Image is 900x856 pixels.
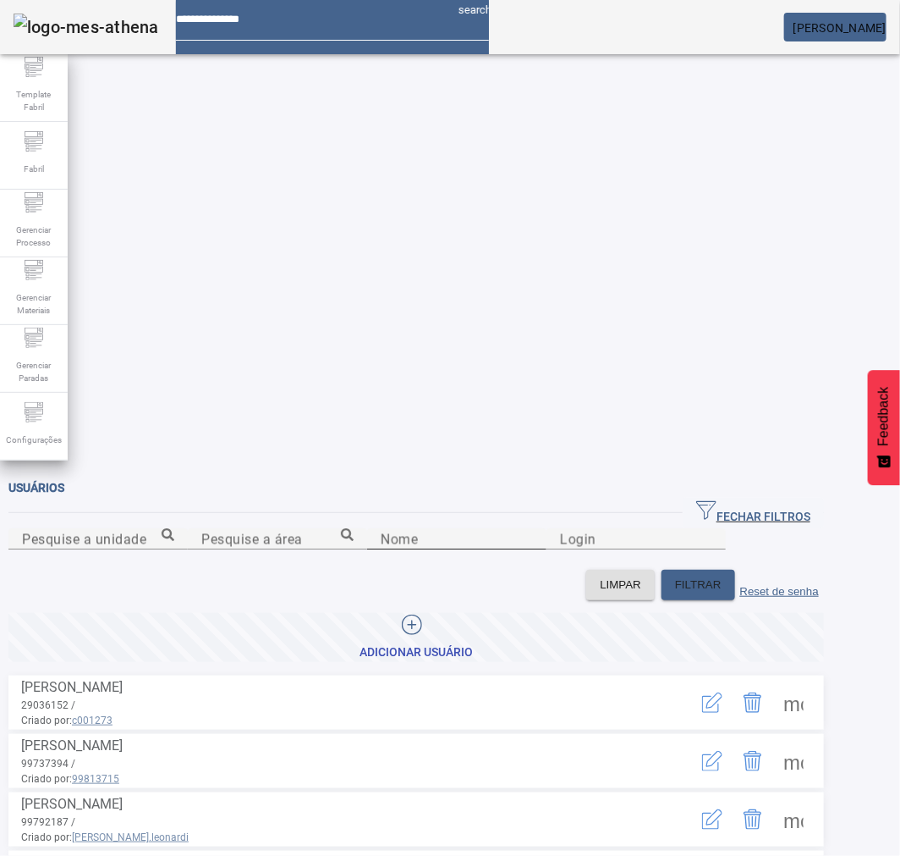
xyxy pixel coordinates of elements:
span: Criado por: [21,771,687,787]
span: [PERSON_NAME] [21,679,123,695]
label: Reset de senha [740,585,819,598]
button: Mais [773,741,814,781]
button: FECHAR FILTROS [683,498,824,528]
span: Gerenciar Paradas [8,354,59,389]
span: Configurações [1,428,67,451]
span: Feedback [876,387,892,446]
span: c001273 [72,715,112,726]
span: [PERSON_NAME].leonardi [72,831,189,843]
mat-label: Nome [381,531,418,547]
img: logo-mes-athena [14,14,159,41]
button: Delete [733,799,773,840]
button: LIMPAR [586,570,655,600]
span: [PERSON_NAME] [21,796,123,812]
button: Delete [733,682,773,723]
mat-label: Login [560,531,596,547]
span: [PERSON_NAME] [21,737,123,754]
span: FILTRAR [675,577,722,594]
input: Number [201,529,354,549]
span: Criado por: [21,713,687,728]
button: FILTRAR [661,570,735,600]
div: Adicionar Usuário [359,644,473,661]
span: Usuários [8,481,64,494]
span: Gerenciar Materiais [8,286,59,322]
button: Delete [733,741,773,781]
button: Adicionar Usuário [8,613,824,662]
button: Mais [773,799,814,840]
span: 99813715 [72,773,119,785]
mat-label: Pesquise a unidade [22,531,146,547]
input: Number [22,529,174,549]
span: Gerenciar Processo [8,218,59,254]
button: Mais [773,682,814,723]
span: 99737394 / [21,758,75,770]
mat-label: Pesquise a área [201,531,303,547]
button: Reset de senha [735,570,824,600]
span: Criado por: [21,830,687,845]
span: 29036152 / [21,699,75,711]
span: 99792187 / [21,816,75,828]
span: LIMPAR [600,577,641,594]
span: Fabril [19,157,49,180]
span: Template Fabril [8,83,59,119]
button: Feedback - Mostrar pesquisa [868,370,900,485]
span: FECHAR FILTROS [696,500,810,526]
span: [PERSON_NAME] [793,21,886,35]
